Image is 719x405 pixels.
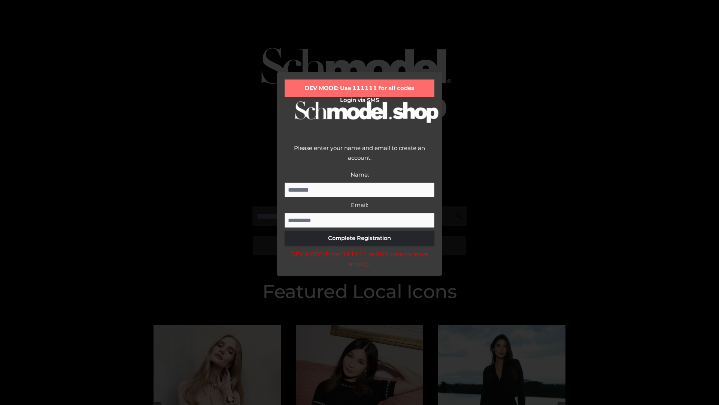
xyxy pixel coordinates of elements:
button: Complete Registration [285,231,434,246]
h2: Login via SMS [285,97,434,103]
div: DEV MODE: Enter 111111 as SMS code (or leave empty). [285,249,434,268]
div: Please enter your name and email to create an account. [285,143,434,170]
label: Email: [351,201,368,208]
label: Name: [351,171,369,178]
div: DEV MODE: Use 111111 for all codes [285,79,434,97]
